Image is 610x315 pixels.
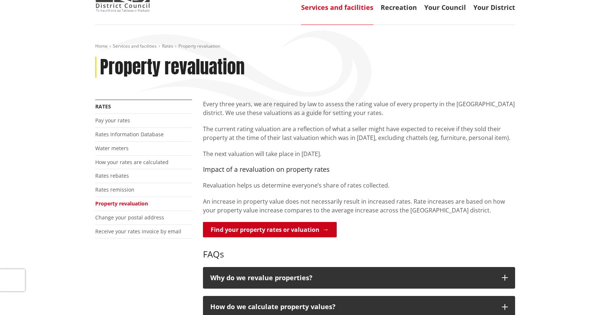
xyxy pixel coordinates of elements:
p: Why do we revalue properties? [210,274,495,282]
iframe: Messenger Launcher [576,284,603,311]
a: Rates Information Database [95,131,164,138]
a: How your rates are calculated [95,159,169,166]
a: Rates rebates [95,172,129,179]
a: Water meters [95,145,129,152]
a: Services and facilities [113,43,157,49]
h1: Property revaluation [100,57,245,78]
a: Rates [95,103,111,110]
a: Your District [473,3,515,12]
p: How do we calculate property values? [210,303,495,311]
p: Revaluation helps us determine everyone’s share of rates collected. [203,181,515,190]
button: Why do we revalue properties? [203,267,515,289]
a: Find your property rates or valuation [203,222,337,237]
p: The next valuation will take place in [DATE]. [203,149,515,158]
a: Services and facilities [301,3,373,12]
p: An increase in property value does not necessarily result in increased rates. Rate increases are ... [203,197,515,215]
a: Home [95,43,108,49]
h3: FAQs [203,238,515,260]
a: Change your postal address [95,214,164,221]
a: Your Council [424,3,466,12]
a: Pay your rates [95,117,130,124]
nav: breadcrumb [95,43,515,49]
p: The current rating valuation are a reflection of what a seller might have expected to receive if ... [203,125,515,142]
a: Rates [162,43,173,49]
p: Every three years, we are required by law to assess the rating value of every property in the [GE... [203,100,515,117]
h4: Impact of a revaluation on property rates [203,166,515,174]
a: Receive your rates invoice by email [95,228,181,235]
a: Rates remission [95,186,134,193]
span: Property revaluation [178,43,220,49]
a: Property revaluation [95,200,148,207]
a: Recreation [381,3,417,12]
